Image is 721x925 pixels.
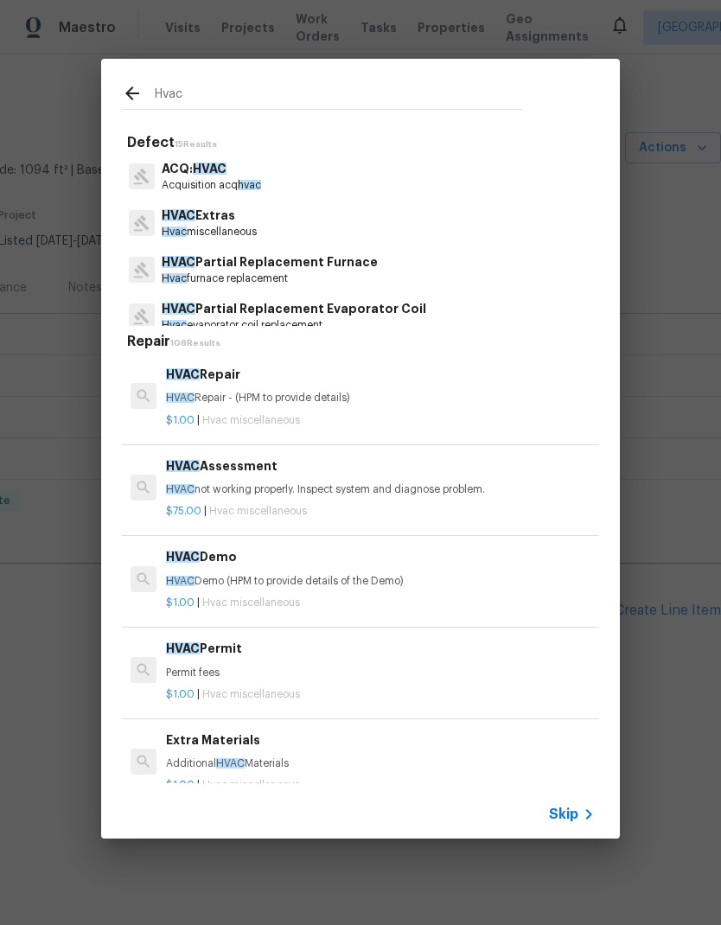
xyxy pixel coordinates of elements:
[166,482,595,497] p: not working properly. Inspect system and diagnose problem.
[162,320,187,330] span: Hvac
[162,207,257,225] p: Extras
[166,778,595,793] p: |
[162,209,195,221] span: HVAC
[166,780,195,790] span: $1.00
[166,730,595,750] h6: Extra Materials
[162,303,195,315] span: HVAC
[209,506,307,516] span: Hvac miscellaneous
[162,271,378,286] p: furnace replacement
[162,178,261,193] p: Acquisition acq
[166,368,200,380] span: HVAC
[162,256,195,268] span: HVAC
[166,506,201,516] span: $75.00
[166,597,195,608] span: $1.00
[216,758,245,769] span: HVAC
[162,273,187,284] span: Hvac
[166,639,595,658] h6: Permit
[202,415,300,425] span: Hvac miscellaneous
[162,226,187,237] span: Hvac
[162,300,426,318] p: Partial Replacement Evaporator Coil
[166,504,595,519] p: |
[166,365,595,384] h6: Repair
[127,134,599,152] h5: Defect
[166,596,595,610] p: |
[238,180,261,190] span: hvac
[166,456,595,475] h6: Assessment
[166,756,595,771] p: Additional Materials
[155,83,521,109] input: Search issues or repairs
[202,689,300,699] span: Hvac miscellaneous
[166,547,595,566] h6: Demo
[166,415,195,425] span: $1.00
[202,780,300,790] span: Hvac miscellaneous
[162,225,257,239] p: miscellaneous
[166,391,595,405] p: Repair - (HPM to provide details)
[166,460,200,472] span: HVAC
[166,484,195,494] span: HVAC
[193,163,227,175] span: HVAC
[162,253,378,271] p: Partial Replacement Furnace
[166,642,200,654] span: HVAC
[127,333,599,351] h5: Repair
[166,576,195,586] span: HVAC
[175,140,217,149] span: 15 Results
[166,666,595,680] p: Permit fees
[166,551,200,563] span: HVAC
[166,574,595,589] p: Demo (HPM to provide details of the Demo)
[162,318,426,333] p: evaporator coil replacement
[202,597,300,608] span: Hvac miscellaneous
[166,392,195,403] span: HVAC
[162,160,261,178] p: ACQ:
[170,339,220,348] span: 108 Results
[549,806,578,823] span: Skip
[166,689,195,699] span: $1.00
[166,413,595,428] p: |
[166,687,595,702] p: |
